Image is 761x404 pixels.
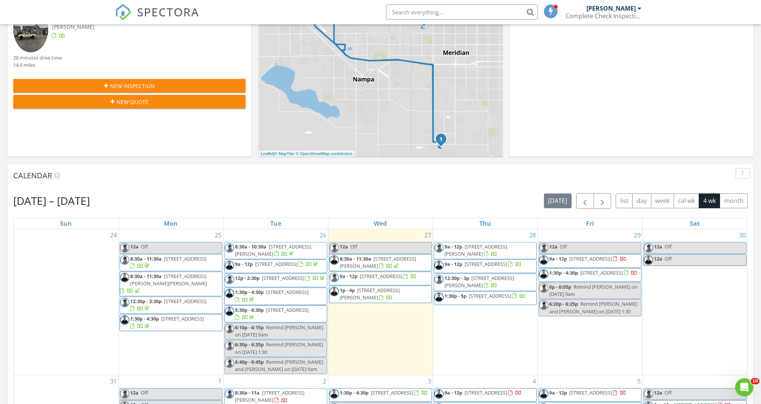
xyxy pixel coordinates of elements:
[14,229,118,375] td: Go to August 24, 2025
[444,275,469,281] span: 12:30p - 3p
[478,218,493,229] a: Thursday
[426,375,433,387] a: Go to September 3, 2025
[644,243,653,253] img: michael_hasson_boise_id_home_inspector.jpg
[720,193,748,208] button: month
[120,314,222,331] a: 1:30p - 4:30p [STREET_ADDRESS]
[225,243,234,253] img: michael_hasson_boise_id_home_inspector.jpg
[225,307,234,316] img: steve_complete_check_3.jpg
[440,137,443,142] i: 1
[58,218,73,229] a: Sunday
[109,229,118,241] a: Go to August 24, 2025
[340,287,400,301] a: 1p - 4p [STREET_ADDRESS][PERSON_NAME]
[161,315,204,322] span: [STREET_ADDRESS]
[110,82,155,90] span: New Inspection
[444,261,522,267] a: 9a - 12p [STREET_ADDRESS]
[235,243,266,250] span: 8:30a - 10:30a
[118,229,223,375] td: Go to August 25, 2025
[644,255,653,265] img: steve_complete_check_3.jpg
[296,151,353,156] a: © OpenStreetMap contributors
[225,324,234,333] img: michael_hasson_boise_id_home_inspector.jpg
[549,255,626,262] a: 9a - 12p [STREET_ADDRESS]
[434,242,537,259] a: 9a - 12p [STREET_ADDRESS][PERSON_NAME]
[539,300,548,310] img: michael_hasson_boise_id_home_inspector.jpg
[465,261,507,267] span: [STREET_ADDRESS]
[434,243,444,253] img: michael_hasson_boise_id_home_inspector.jpg
[539,254,641,268] a: 9a - 12p [STREET_ADDRESS]
[130,255,162,262] span: 8:30a - 11:30a
[130,255,206,269] a: 8:30a - 11:30a [STREET_ADDRESS]
[235,358,264,365] span: 6:40p - 6:45p
[654,255,662,262] span: 12a
[549,389,626,396] a: 9a - 12p [STREET_ADDRESS]
[217,375,223,387] a: Go to September 1, 2025
[340,389,428,396] a: 1:30p - 4:30p [STREET_ADDRESS]
[329,286,432,303] a: 1p - 4p [STREET_ADDRESS][PERSON_NAME]
[120,315,129,325] img: steve_complete_check_3.jpg
[225,358,234,368] img: michael_hasson_boise_id_home_inspector.jpg
[130,298,206,312] a: 12:30p - 3:30p [STREET_ADDRESS]
[340,243,348,250] span: 12a
[737,229,747,241] a: Go to August 30, 2025
[120,272,222,296] a: 8:30a - 11:30a [STREET_ADDRESS][PERSON_NAME][PERSON_NAME]
[235,341,323,355] span: Remind [PERSON_NAME] on [DATE] 1:30
[528,229,537,241] a: Go to August 28, 2025
[120,273,207,294] a: 8:30a - 11:30a [STREET_ADDRESS][PERSON_NAME][PERSON_NAME]
[120,273,129,282] img: steve_complete_check_3.jpg
[538,229,643,375] td: Go to August 29, 2025
[444,261,462,267] span: 9a - 12p
[13,61,62,69] div: 14.9 miles
[539,388,641,402] a: 9a - 12p [STREET_ADDRESS]
[549,269,637,276] a: 1:30p - 4:30p [STREET_ADDRESS]
[318,229,328,241] a: Go to August 26, 2025
[665,389,672,396] span: Off
[213,229,223,241] a: Go to August 25, 2025
[569,389,612,396] span: [STREET_ADDRESS]
[137,4,199,20] span: SPECTORA
[350,243,358,250] span: Off
[586,5,636,12] div: [PERSON_NAME]
[386,5,538,20] input: Search everything...
[444,275,514,289] span: [STREET_ADDRESS][PERSON_NAME]
[120,297,222,314] a: 12:30p - 3:30p [STREET_ADDRESS]
[120,255,129,265] img: michael_hasson_boise_id_home_inspector.jpg
[580,269,623,276] span: [STREET_ADDRESS]
[109,375,118,387] a: Go to August 31, 2025
[162,218,179,229] a: Monday
[13,6,246,69] a: 9:00 am [STREET_ADDRESS] [PERSON_NAME] 28 minutes drive time 14.9 miles
[13,79,246,93] button: New Inspection
[225,289,234,298] img: steve_complete_check_3.jpg
[616,193,633,208] button: list
[531,375,537,387] a: Go to September 4, 2025
[259,151,355,157] div: |
[549,300,637,314] span: Remind [PERSON_NAME] and [PERSON_NAME] on [DATE] 1:30
[329,389,339,399] img: steve_complete_check_3.jpg
[52,23,95,30] span: [PERSON_NAME]
[539,268,641,282] a: 1:30p - 4:30p [STREET_ADDRESS]
[340,389,369,396] span: 1:30p - 4:30p
[329,287,339,296] img: steve_complete_check_3.jpg
[235,307,264,313] span: 5:30p - 6:30p
[434,259,537,273] a: 9a - 12p [STREET_ADDRESS]
[329,388,432,402] a: 1:30p - 4:30p [STREET_ADDRESS]
[235,275,326,281] a: 12p - 2:30p [STREET_ADDRESS]
[225,275,234,284] img: michael_hasson_boise_id_home_inspector.jpg
[665,243,672,250] span: Off
[274,151,295,156] a: © MapTiler
[13,193,90,208] h2: [DATE] – [DATE]
[321,375,328,387] a: Go to September 2, 2025
[130,389,139,396] span: 12a
[164,298,206,305] span: [STREET_ADDRESS]
[632,193,651,208] button: day
[549,300,578,307] span: 6:20p - 6:25p
[255,261,298,267] span: [STREET_ADDRESS]
[434,389,444,399] img: steve_complete_check_3.jpg
[115,10,199,26] a: SPECTORA
[235,389,260,396] span: 8:30a - 11a
[224,288,327,305] a: 1:30p - 4:30p [STREET_ADDRESS]
[235,243,311,257] span: [STREET_ADDRESS][PERSON_NAME]
[225,341,234,351] img: michael_hasson_boise_id_home_inspector.jpg
[269,218,283,229] a: Tuesday
[130,315,204,329] a: 1:30p - 4:30p [STREET_ADDRESS]
[235,324,323,338] span: Remind [PERSON_NAME] on [DATE] 9am
[329,272,432,285] a: 9a - 12p [STREET_ADDRESS]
